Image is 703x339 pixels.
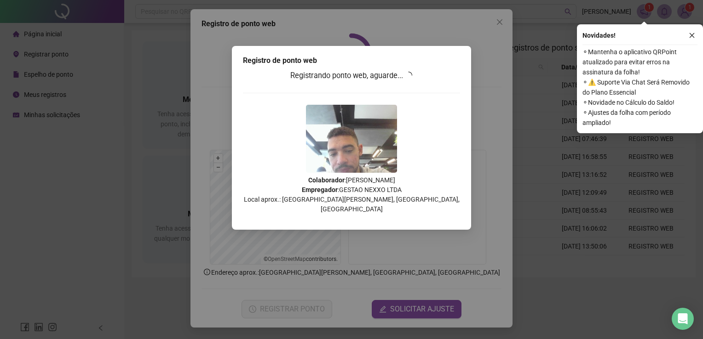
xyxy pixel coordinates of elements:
h3: Registrando ponto web, aguarde... [243,70,460,82]
div: Registro de ponto web [243,55,460,66]
div: Open Intercom Messenger [672,308,694,330]
span: ⚬ Novidade no Cálculo do Saldo! [582,97,697,107]
strong: Colaborador [308,176,345,184]
img: 9k= [306,105,397,173]
span: ⚬ Mantenha o aplicativo QRPoint atualizado para evitar erros na assinatura da folha! [582,47,697,77]
span: ⚬ Ajustes da folha com período ampliado! [582,107,697,128]
strong: Empregador [302,186,338,193]
p: : [PERSON_NAME] : GESTAO NEXXO LTDA Local aprox.: [GEOGRAPHIC_DATA][PERSON_NAME], [GEOGRAPHIC_DAT... [243,175,460,214]
span: ⚬ ⚠️ Suporte Via Chat Será Removido do Plano Essencial [582,77,697,97]
span: Novidades ! [582,30,616,40]
span: loading [403,70,414,80]
span: close [689,32,695,39]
